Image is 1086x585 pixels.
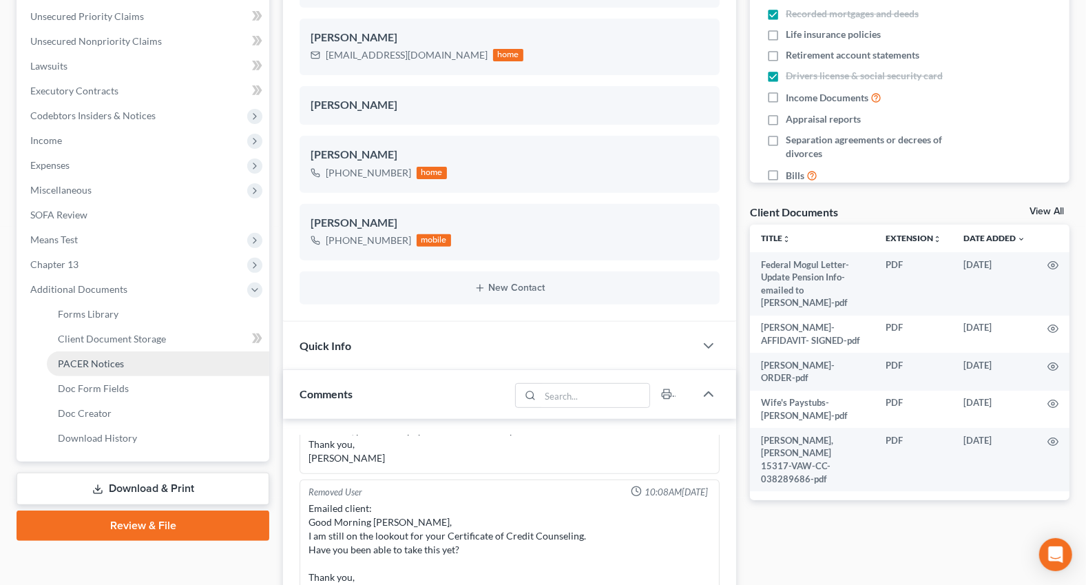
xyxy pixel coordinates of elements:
[30,60,67,72] span: Lawsuits
[30,184,92,196] span: Miscellaneous
[493,49,523,61] div: home
[30,159,70,171] span: Expenses
[30,209,87,220] span: SOFA Review
[952,252,1036,316] td: [DATE]
[309,486,362,499] div: Removed User
[540,384,649,407] input: Search...
[30,283,127,295] span: Additional Documents
[30,10,144,22] span: Unsecured Priority Claims
[952,316,1036,353] td: [DATE]
[417,167,447,179] div: home
[19,203,269,227] a: SOFA Review
[786,48,919,62] span: Retirement account statements
[875,391,952,429] td: PDF
[19,4,269,29] a: Unsecured Priority Claims
[30,134,62,146] span: Income
[326,48,488,62] div: [EMAIL_ADDRESS][DOMAIN_NAME]
[875,252,952,316] td: PDF
[933,235,941,243] i: unfold_more
[19,79,269,103] a: Executory Contracts
[58,432,137,444] span: Download History
[952,391,1036,429] td: [DATE]
[58,308,118,320] span: Forms Library
[30,258,79,270] span: Chapter 13
[47,376,269,401] a: Doc Form Fields
[786,7,919,21] span: Recorded mortgages and deeds
[875,353,952,391] td: PDF
[47,351,269,376] a: PACER Notices
[750,252,875,316] td: Federal Mogul Letter-Update Pension Info-emailed to [PERSON_NAME]-pdf
[311,215,709,232] div: [PERSON_NAME]
[875,428,952,491] td: PDF
[750,391,875,429] td: Wife's Paystubs- [PERSON_NAME]-pdf
[30,234,78,245] span: Means Test
[58,382,129,394] span: Doc Form Fields
[952,428,1036,491] td: [DATE]
[786,69,943,83] span: Drivers license & social security card
[311,283,709,294] button: New Contact
[58,333,166,345] span: Client Document Storage
[886,233,941,243] a: Extensionunfold_more
[30,35,162,47] span: Unsecured Nonpriority Claims
[1039,538,1072,571] div: Open Intercom Messenger
[645,486,708,499] span: 10:08AM[DATE]
[786,112,861,126] span: Appraisal reports
[786,28,881,41] span: Life insurance policies
[311,147,709,163] div: [PERSON_NAME]
[47,302,269,327] a: Forms Library
[311,30,709,46] div: [PERSON_NAME]
[1030,207,1064,216] a: View All
[300,387,353,400] span: Comments
[326,234,411,247] div: [PHONE_NUMBER]
[17,473,269,505] a: Download & Print
[786,169,804,183] span: Bills
[750,428,875,491] td: [PERSON_NAME], [PERSON_NAME] 15317-VAW-CC-038289686-pdf
[300,339,351,352] span: Quick Info
[311,97,709,114] div: [PERSON_NAME]
[750,205,838,219] div: Client Documents
[17,511,269,541] a: Review & File
[30,110,156,121] span: Codebtors Insiders & Notices
[326,166,411,180] div: [PHONE_NUMBER]
[782,235,791,243] i: unfold_more
[963,233,1025,243] a: Date Added expand_more
[750,316,875,353] td: [PERSON_NAME]- AFFIDAVIT- SIGNED-pdf
[786,91,868,105] span: Income Documents
[750,353,875,391] td: [PERSON_NAME]- ORDER-pdf
[30,85,118,96] span: Executory Contracts
[19,54,269,79] a: Lawsuits
[47,327,269,351] a: Client Document Storage
[1017,235,1025,243] i: expand_more
[761,233,791,243] a: Titleunfold_more
[58,358,124,369] span: PACER Notices
[58,407,112,419] span: Doc Creator
[417,234,451,247] div: mobile
[47,401,269,426] a: Doc Creator
[952,353,1036,391] td: [DATE]
[47,426,269,451] a: Download History
[19,29,269,54] a: Unsecured Nonpriority Claims
[786,133,978,161] span: Separation agreements or decrees of divorces
[875,316,952,353] td: PDF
